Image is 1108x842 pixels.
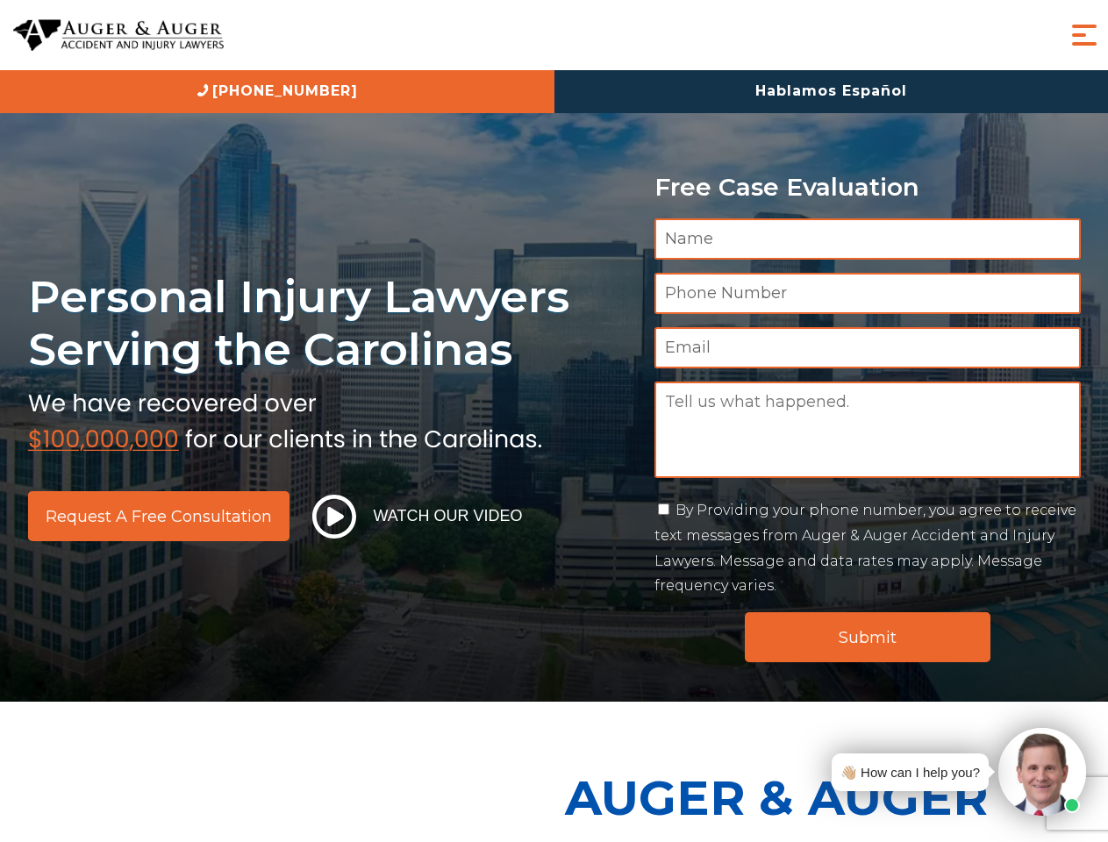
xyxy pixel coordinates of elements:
[654,218,1081,260] input: Name
[998,728,1086,816] img: Intaker widget Avatar
[28,270,633,376] h1: Personal Injury Lawyers Serving the Carolinas
[654,327,1081,368] input: Email
[654,502,1076,594] label: By Providing your phone number, you agree to receive text messages from Auger & Auger Accident an...
[46,509,272,524] span: Request a Free Consultation
[307,494,528,539] button: Watch Our Video
[654,174,1081,201] p: Free Case Evaluation
[1067,18,1102,53] button: Menu
[745,612,990,662] input: Submit
[840,760,980,784] div: 👋🏼 How can I help you?
[28,385,542,452] img: sub text
[565,754,1098,841] p: Auger & Auger
[13,19,224,52] img: Auger & Auger Accident and Injury Lawyers Logo
[654,273,1081,314] input: Phone Number
[28,491,290,541] a: Request a Free Consultation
